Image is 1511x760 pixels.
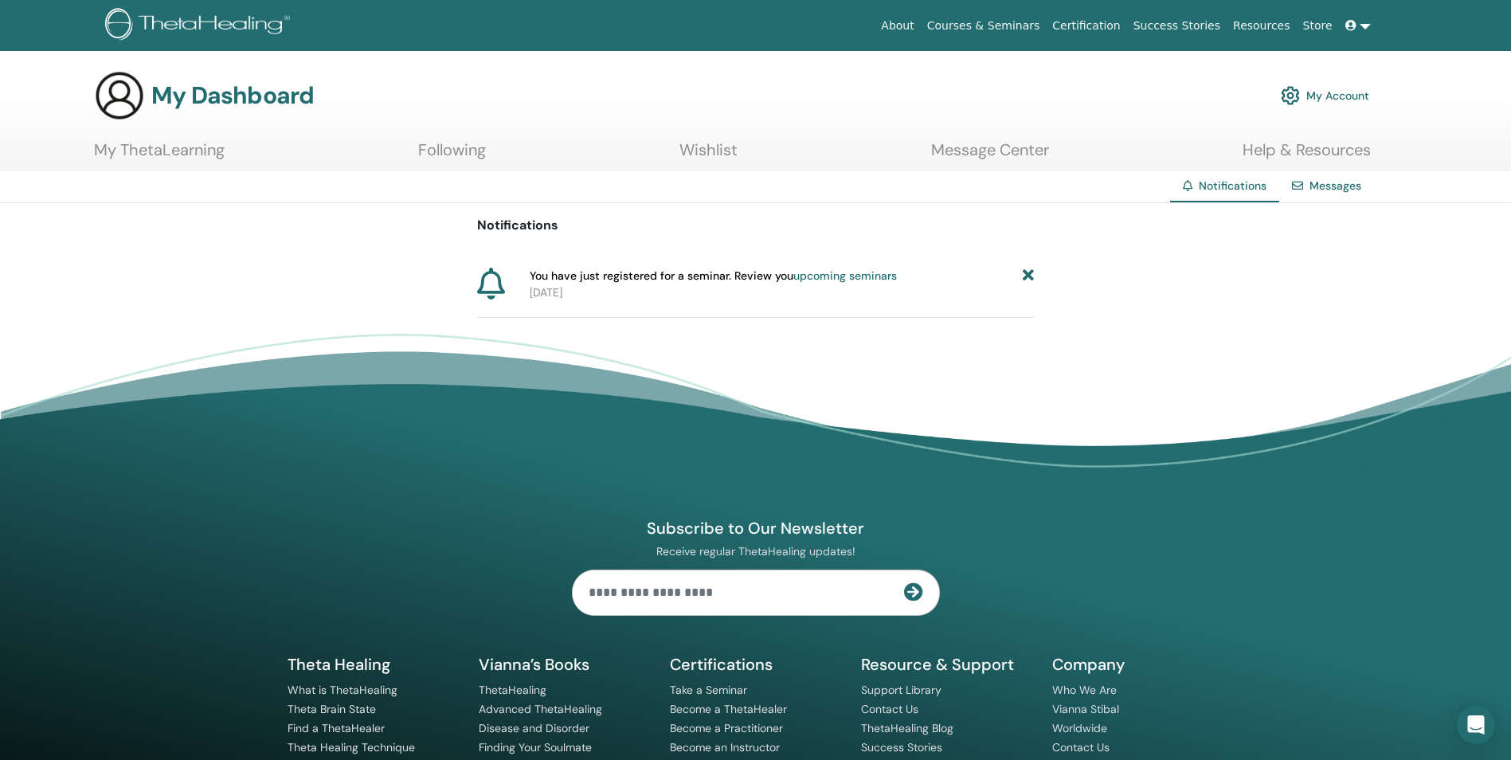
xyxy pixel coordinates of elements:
[1281,82,1300,109] img: cog.svg
[861,721,953,735] a: ThetaHealing Blog
[861,702,918,716] a: Contact Us
[151,81,314,110] h3: My Dashboard
[1052,683,1117,697] a: Who We Are
[572,518,940,539] h4: Subscribe to Our Newsletter
[670,740,780,754] a: Become an Instructor
[1052,702,1119,716] a: Vianna Stibal
[479,721,589,735] a: Disease and Disorder
[479,740,592,754] a: Finding Your Soulmate
[1297,11,1339,41] a: Store
[861,683,941,697] a: Support Library
[679,140,738,171] a: Wishlist
[530,268,897,284] span: You have just registered for a seminar. Review you
[1199,178,1266,193] span: Notifications
[105,8,296,44] img: logo.png
[479,683,546,697] a: ThetaHealing
[1052,654,1224,675] h5: Company
[288,683,397,697] a: What is ThetaHealing
[288,721,385,735] a: Find a ThetaHealer
[670,654,842,675] h5: Certifications
[288,702,376,716] a: Theta Brain State
[94,140,225,171] a: My ThetaLearning
[861,654,1033,675] h5: Resource & Support
[418,140,486,171] a: Following
[288,654,460,675] h5: Theta Healing
[793,268,897,283] a: upcoming seminars
[861,740,942,754] a: Success Stories
[477,216,1035,235] p: Notifications
[1243,140,1371,171] a: Help & Resources
[94,70,145,121] img: generic-user-icon.jpg
[1281,78,1369,113] a: My Account
[670,721,783,735] a: Become a Practitioner
[921,11,1047,41] a: Courses & Seminars
[479,654,651,675] h5: Vianna’s Books
[1052,740,1110,754] a: Contact Us
[1457,706,1495,744] div: Open Intercom Messenger
[670,702,787,716] a: Become a ThetaHealer
[670,683,747,697] a: Take a Seminar
[1046,11,1126,41] a: Certification
[530,284,1035,301] p: [DATE]
[1227,11,1297,41] a: Resources
[1052,721,1107,735] a: Worldwide
[288,740,415,754] a: Theta Healing Technique
[931,140,1049,171] a: Message Center
[1309,178,1361,193] a: Messages
[479,702,602,716] a: Advanced ThetaHealing
[875,11,920,41] a: About
[1127,11,1227,41] a: Success Stories
[572,544,940,558] p: Receive regular ThetaHealing updates!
